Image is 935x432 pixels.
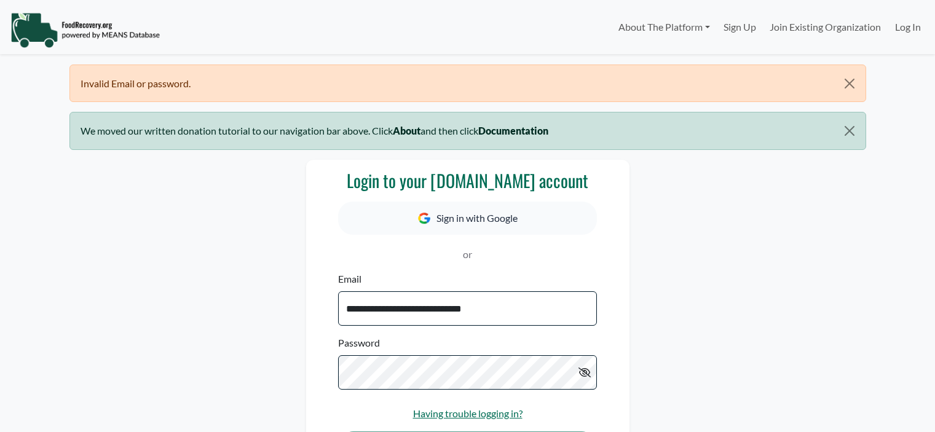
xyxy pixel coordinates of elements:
a: About The Platform [611,15,716,39]
label: Email [338,272,361,286]
label: Password [338,336,380,350]
b: About [393,125,420,136]
h3: Login to your [DOMAIN_NAME] account [338,170,596,191]
p: or [338,247,596,262]
a: Having trouble logging in? [413,407,523,419]
img: NavigationLogo_FoodRecovery-91c16205cd0af1ed486a0f1a7774a6544ea792ac00100771e7dd3ec7c0e58e41.png [10,12,160,49]
button: Close [834,65,865,102]
a: Log In [888,15,928,39]
div: Invalid Email or password. [69,65,866,102]
b: Documentation [478,125,548,136]
a: Sign Up [717,15,763,39]
img: Google Icon [418,213,430,224]
div: We moved our written donation tutorial to our navigation bar above. Click and then click [69,112,866,149]
a: Join Existing Organization [763,15,888,39]
button: Sign in with Google [338,202,596,235]
button: Close [834,112,865,149]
